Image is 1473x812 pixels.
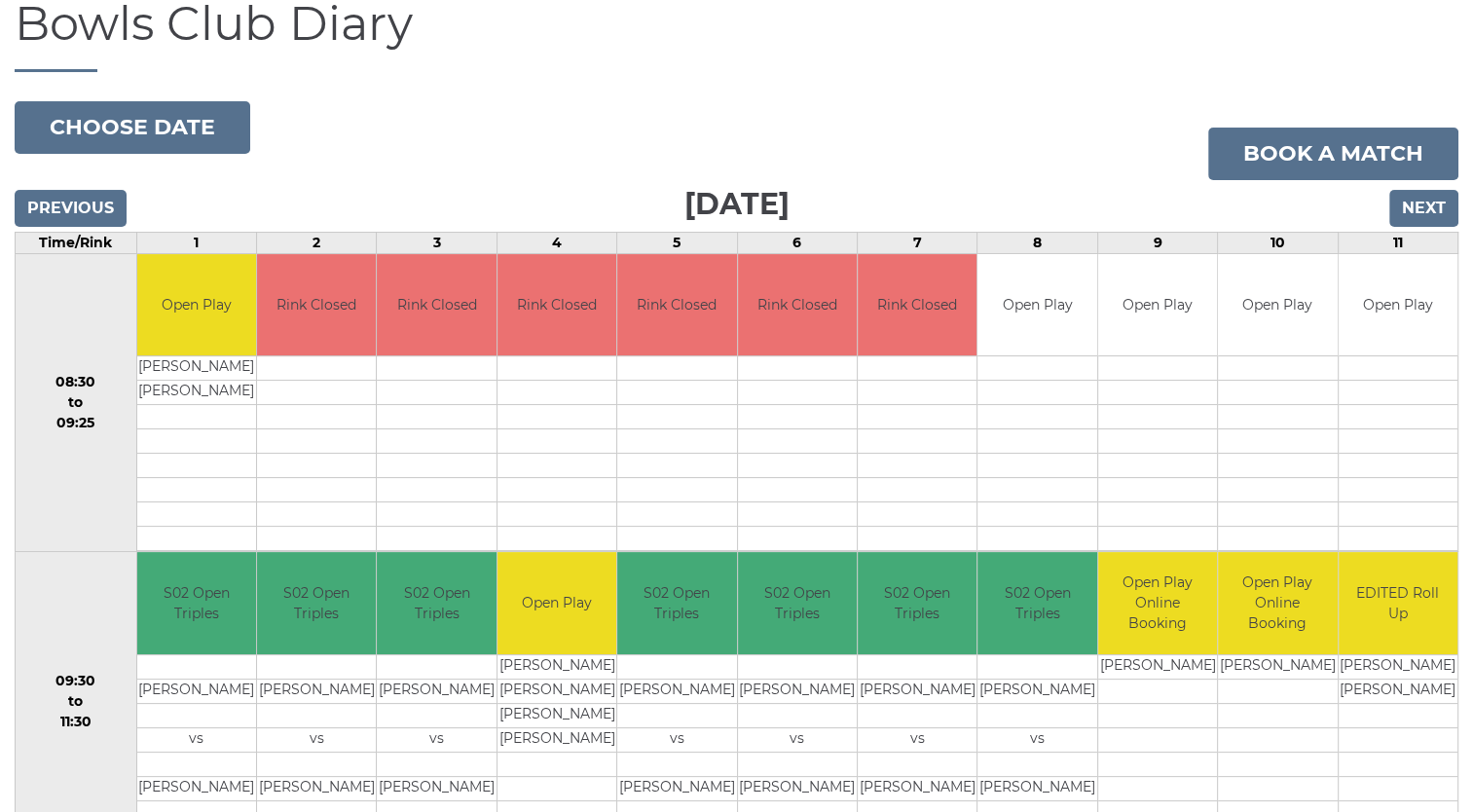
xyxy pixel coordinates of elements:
td: [PERSON_NAME] [497,654,616,679]
td: Open Play Online Booking [1098,552,1217,654]
td: vs [137,727,256,752]
td: [PERSON_NAME] [858,679,976,703]
td: Rink Closed [858,254,976,356]
td: [PERSON_NAME] [977,679,1096,703]
td: 8 [977,232,1097,253]
td: 6 [737,232,857,253]
td: 10 [1218,232,1338,253]
td: [PERSON_NAME] [137,776,256,800]
td: [PERSON_NAME] [1339,679,1458,703]
td: 08:30 to 09:25 [16,253,137,552]
td: [PERSON_NAME] [1218,654,1337,679]
td: [PERSON_NAME] [738,679,857,703]
td: vs [858,727,976,752]
td: vs [977,727,1096,752]
td: 5 [617,232,737,253]
td: [PERSON_NAME] [137,381,256,405]
input: Previous [15,190,127,227]
td: [PERSON_NAME] [137,356,256,381]
td: Open Play Online Booking [1218,552,1337,654]
td: [PERSON_NAME] [257,679,376,703]
td: Open Play [1339,254,1458,356]
td: [PERSON_NAME] [377,776,496,800]
td: [PERSON_NAME] [617,679,736,703]
td: vs [617,727,736,752]
input: Next [1389,190,1458,227]
td: S02 Open Triples [137,552,256,654]
td: S02 Open Triples [617,552,736,654]
a: Book a match [1208,128,1458,180]
td: 9 [1097,232,1217,253]
td: S02 Open Triples [858,552,976,654]
button: Choose date [15,101,250,154]
td: Open Play [977,254,1096,356]
td: [PERSON_NAME] [377,679,496,703]
td: [PERSON_NAME] [858,776,976,800]
td: [PERSON_NAME] [617,776,736,800]
td: 7 [857,232,976,253]
td: [PERSON_NAME] [137,679,256,703]
td: Open Play [497,552,616,654]
td: S02 Open Triples [377,552,496,654]
td: [PERSON_NAME] [977,776,1096,800]
td: Rink Closed [497,254,616,356]
td: Rink Closed [377,254,496,356]
td: Rink Closed [257,254,376,356]
td: EDITED Roll Up [1339,552,1458,654]
td: vs [738,727,857,752]
td: [PERSON_NAME] [1339,654,1458,679]
td: 11 [1338,232,1458,253]
td: S02 Open Triples [257,552,376,654]
td: Rink Closed [617,254,736,356]
td: [PERSON_NAME] [497,703,616,727]
td: Open Play [1098,254,1217,356]
td: [PERSON_NAME] [257,776,376,800]
td: [PERSON_NAME] [738,776,857,800]
td: Open Play [1218,254,1337,356]
td: 1 [136,232,256,253]
td: Time/Rink [16,232,137,253]
td: [PERSON_NAME] [497,679,616,703]
td: [PERSON_NAME] [1098,654,1217,679]
td: [PERSON_NAME] [497,727,616,752]
td: 2 [256,232,376,253]
td: Open Play [137,254,256,356]
td: Rink Closed [738,254,857,356]
td: S02 Open Triples [738,552,857,654]
td: 3 [377,232,497,253]
td: S02 Open Triples [977,552,1096,654]
td: vs [257,727,376,752]
td: vs [377,727,496,752]
td: 4 [497,232,616,253]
